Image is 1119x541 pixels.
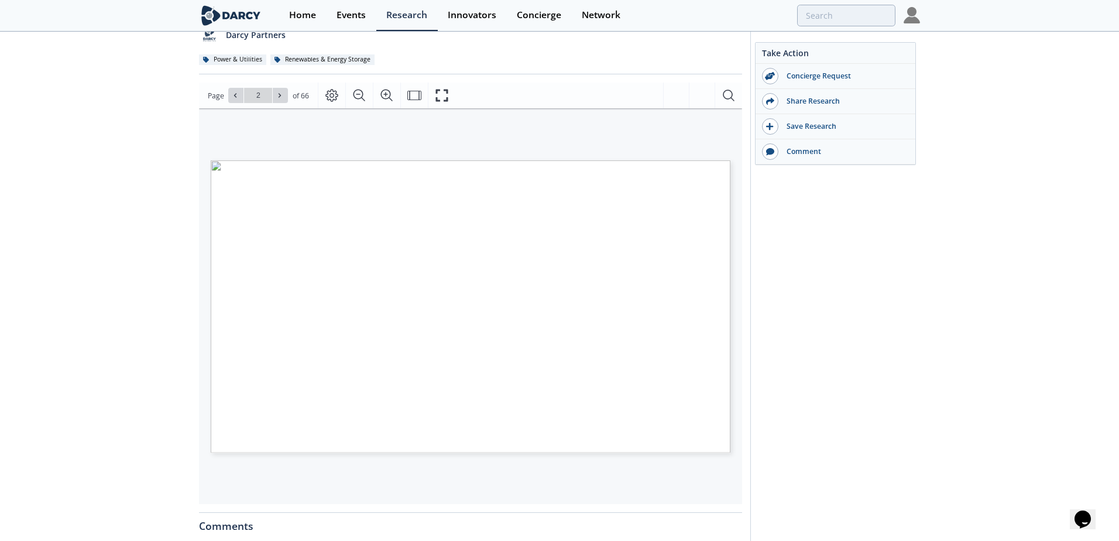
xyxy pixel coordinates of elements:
div: Innovators [448,11,496,20]
div: Comment [778,146,909,157]
div: Take Action [756,47,915,64]
input: Advanced Search [797,5,895,26]
div: Renewables & Energy Storage [270,54,375,65]
div: Network [582,11,620,20]
div: Share Research [778,96,909,107]
div: Concierge [517,11,561,20]
img: logo-wide.svg [199,5,263,26]
div: Events [337,11,366,20]
img: Profile [904,7,920,23]
div: Concierge Request [778,71,909,81]
iframe: chat widget [1070,494,1107,529]
div: Comments [199,513,742,532]
div: Home [289,11,316,20]
div: Save Research [778,121,909,132]
div: Power & Utilities [199,54,266,65]
p: Darcy Partners [226,29,286,41]
div: Research [386,11,427,20]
